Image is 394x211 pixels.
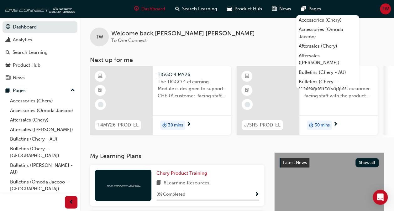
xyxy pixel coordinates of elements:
[96,33,103,41] span: TW
[333,122,338,127] span: next-icon
[8,125,77,135] a: Aftersales ([PERSON_NAME])
[3,85,77,96] button: Pages
[280,158,379,168] a: Latest NewsShow all
[296,68,359,77] a: Bulletins (Chery - AU)
[98,86,102,95] span: booktick-icon
[13,62,40,69] div: Product Hub
[182,5,217,13] span: Search Learning
[129,3,170,15] a: guage-iconDashboard
[156,170,207,176] span: Chery Product Training
[3,72,77,84] a: News
[237,66,378,135] a: J7SHS-PROD-ELJ7 | SHS - ProductThe J7 | SHS eLearning is designed to support customer facing staf...
[296,77,359,94] a: Bulletins (Chery - [GEOGRAPHIC_DATA])
[134,5,139,13] span: guage-icon
[158,71,226,78] span: TIGGO 4 MY26
[3,20,77,85] button: DashboardAnalyticsSearch LearningProduct HubNews
[80,56,394,64] h3: Next up for me
[308,5,321,13] span: Pages
[13,74,25,81] div: News
[315,122,330,129] span: 30 mins
[8,144,77,161] a: Bulletins (Chery - [GEOGRAPHIC_DATA])
[158,78,226,100] span: The TIGGO 4 eLearning Module is designed to support CHERY customer-facing staff with the product ...
[380,3,391,14] button: TW
[71,86,75,95] span: up-icon
[106,182,140,188] img: oneconnect
[244,102,250,107] span: learningRecordVerb_NONE-icon
[222,3,267,15] a: car-iconProduct Hub
[164,179,209,187] span: 8 Learning Resources
[6,88,10,94] span: pages-icon
[141,5,165,13] span: Dashboard
[3,34,77,46] a: Analytics
[283,160,307,165] span: Latest News
[3,21,77,33] a: Dashboard
[97,121,139,129] span: T4MY26-PROD-EL
[8,134,77,144] a: Bulletins (Chery - AU)
[272,5,277,13] span: news-icon
[296,3,326,15] a: pages-iconPages
[304,78,373,100] span: The J7 | SHS eLearning is designed to support customer facing staff with the product and sales in...
[111,38,147,43] span: To One Connect
[355,158,379,167] button: Show all
[8,177,77,194] a: Bulletins (Omoda Jaecoo - [GEOGRAPHIC_DATA])
[227,5,232,13] span: car-icon
[13,36,32,44] div: Analytics
[301,5,306,13] span: pages-icon
[186,122,191,127] span: next-icon
[90,66,231,135] a: T4MY26-PROD-ELTIGGO 4 MY26The TIGGO 4 eLearning Module is designed to support CHERY customer-faci...
[6,24,10,30] span: guage-icon
[13,49,48,56] div: Search Learning
[162,121,167,129] span: duration-icon
[156,179,161,187] span: book-icon
[309,121,313,129] span: duration-icon
[296,51,359,68] a: Aftersales ([PERSON_NAME])
[296,15,359,25] a: Accessories (Chery)
[279,5,291,13] span: News
[382,5,389,13] span: TW
[3,47,77,58] a: Search Learning
[245,86,249,95] span: booktick-icon
[175,5,180,13] span: search-icon
[3,59,77,71] a: Product Hub
[69,198,74,206] span: prev-icon
[3,3,75,15] img: oneconnect
[8,115,77,125] a: Aftersales (Chery)
[373,190,388,205] div: Open Intercom Messenger
[6,75,10,81] span: news-icon
[267,3,296,15] a: news-iconNews
[98,72,102,80] span: learningResourceType_ELEARNING-icon
[255,192,259,198] span: Show Progress
[255,191,259,198] button: Show Progress
[244,121,281,129] span: J7SHS-PROD-EL
[156,191,185,198] span: 0 % Completed
[234,5,262,13] span: Product Hub
[296,25,359,41] a: Accessories (Omoda Jaecoo)
[6,63,10,68] span: car-icon
[156,170,210,177] a: Chery Product Training
[8,106,77,116] a: Accessories (Omoda Jaecoo)
[98,102,103,107] span: learningRecordVerb_NONE-icon
[111,30,255,37] span: Welcome back , [PERSON_NAME] [PERSON_NAME]
[296,41,359,51] a: Aftersales (Chery)
[90,152,264,160] h3: My Learning Plans
[168,122,183,129] span: 30 mins
[170,3,222,15] a: search-iconSearch Learning
[6,50,10,55] span: search-icon
[8,96,77,106] a: Accessories (Chery)
[245,72,249,80] span: learningResourceType_ELEARNING-icon
[6,37,10,43] span: chart-icon
[13,87,26,94] div: Pages
[8,161,77,177] a: Bulletins ([PERSON_NAME] - AU)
